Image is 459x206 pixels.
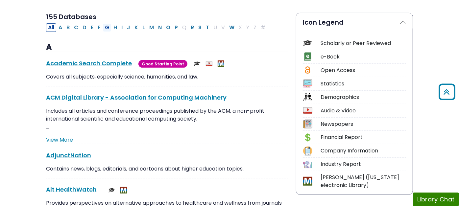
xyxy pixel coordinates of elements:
button: Filter Results L [140,23,147,32]
img: Icon Demographics [303,93,312,102]
button: Filter Results N [156,23,164,32]
button: Filter Results K [133,23,140,32]
button: Filter Results E [89,23,95,32]
button: Filter Results W [227,23,236,32]
button: Filter Results C [72,23,80,32]
button: Filter Results G [103,23,111,32]
a: Back to Top [436,86,457,97]
button: Filter Results P [173,23,180,32]
img: Icon Open Access [303,66,312,75]
button: Library Chat [413,193,459,206]
img: Icon Scholarly or Peer Reviewed [303,39,312,48]
button: Filter Results A [57,23,64,32]
div: Alpha-list to filter by first letter of database name [46,23,268,31]
img: Icon Statistics [303,79,312,88]
img: MeL (Michigan electronic Library) [120,187,127,194]
button: Filter Results H [111,23,119,32]
p: Covers all subjects, especially science, humanities, and law. [46,73,288,81]
p: Contains news, blogs, editorials, and cartoons about higher education topics. [46,165,288,173]
div: Newspapers [321,120,406,128]
button: Filter Results T [204,23,211,32]
div: Audio & Video [321,107,406,115]
h3: A [46,42,288,52]
img: Icon Company Information [303,147,312,155]
a: AdjunctNation [46,151,91,159]
a: Alt HealthWatch [46,185,97,194]
p: Includes all articles and conference proceedings published by the ACM, a non-profit international... [46,107,288,131]
span: Good Starting Point [138,60,187,68]
div: Industry Report [321,160,406,168]
button: All [46,23,56,32]
button: Filter Results D [81,23,88,32]
a: View More [46,136,73,144]
img: Scholarly or Peer Reviewed [194,60,201,67]
span: 155 Databases [46,12,96,21]
img: Icon Industry Report [303,160,312,169]
img: Scholarly or Peer Reviewed [109,187,115,194]
img: Icon Newspapers [303,120,312,128]
img: Audio & Video [206,60,212,67]
div: Scholarly or Peer Reviewed [321,39,406,47]
button: Filter Results I [119,23,125,32]
button: Filter Results R [189,23,196,32]
button: Filter Results S [196,23,204,32]
img: Icon e-Book [303,52,312,61]
img: Icon MeL (Michigan electronic Library) [303,177,312,186]
img: Icon Audio & Video [303,106,312,115]
div: Open Access [321,66,406,74]
div: Statistics [321,80,406,88]
a: ACM Digital Library - Association for Computing Machinery [46,93,227,102]
button: Filter Results B [64,23,72,32]
button: Filter Results O [164,23,172,32]
img: MeL (Michigan electronic Library) [218,60,224,67]
button: Filter Results M [147,23,156,32]
div: Demographics [321,93,406,101]
a: Academic Search Complete [46,59,132,67]
div: Company Information [321,147,406,155]
button: Filter Results J [125,23,132,32]
div: Financial Report [321,133,406,141]
button: Icon Legend [296,13,413,32]
div: [PERSON_NAME] ([US_STATE] electronic Library) [321,173,406,189]
button: Filter Results F [96,23,103,32]
div: e-Book [321,53,406,61]
img: Icon Financial Report [303,133,312,142]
